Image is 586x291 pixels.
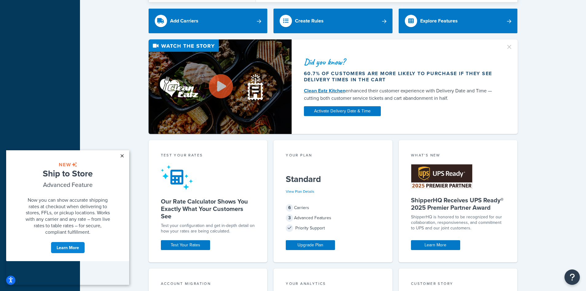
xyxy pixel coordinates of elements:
[161,240,210,250] a: Test Your Rates
[304,58,498,66] div: Did you know?
[304,87,345,94] a: Clean Eatz Kitchen
[304,87,498,102] div: enhanced their customer experience with Delivery Date and Time — cutting both customer service ti...
[170,17,198,25] div: Add Carriers
[19,46,104,85] span: Now you can show accurate shipping rates at checkout when delivering to stores, FFLs, or pickup l...
[149,39,292,134] img: Video thumbnail
[286,224,380,232] div: Priority Support
[411,214,505,231] p: ShipperHQ is honored to be recognized for our collaboration, responsiveness, and commitment to UP...
[286,214,380,222] div: Advanced Features
[420,17,458,25] div: Explore Features
[161,223,255,234] div: Test your configuration and get in-depth detail on how your rates are being calculated.
[286,204,380,212] div: Carriers
[37,30,86,39] span: Advanced Feature
[304,71,498,83] div: 60.7% of customers are more likely to purchase if they see delivery times in the cart
[286,189,314,194] a: View Plan Details
[564,269,580,285] button: Open Resource Center
[161,152,255,160] div: Test your rates
[411,281,505,288] div: Customer Story
[286,152,380,160] div: Your Plan
[295,17,324,25] div: Create Rules
[304,106,381,116] a: Activate Delivery Date & Time
[286,281,380,288] div: Your Analytics
[286,174,380,184] h5: Standard
[411,240,460,250] a: Learn More
[411,152,505,160] div: What's New
[411,196,505,211] h5: ShipperHQ Receives UPS Ready® 2025 Premier Partner Award
[273,9,393,33] a: Create Rules
[161,198,255,220] h5: Our Rate Calculator Shows You Exactly What Your Customers See
[286,204,293,212] span: 6
[45,91,79,103] a: Learn More
[286,214,293,222] span: 3
[149,9,268,33] a: Add Carriers
[399,9,518,33] a: Explore Features
[37,17,86,29] span: Ship to Store
[161,281,255,288] div: Account Migration
[286,240,335,250] a: Upgrade Plan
